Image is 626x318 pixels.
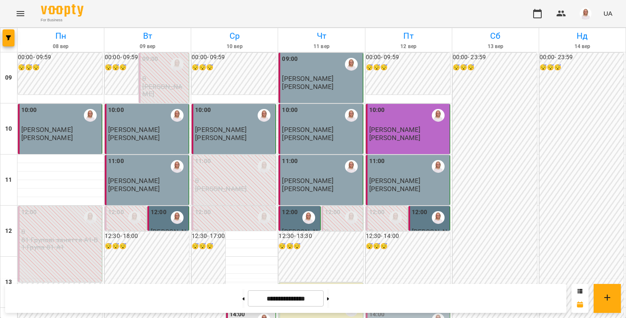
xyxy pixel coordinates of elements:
[366,242,450,251] h6: 😴😴😴
[105,232,189,241] h6: 12:30 - 18:00
[192,242,225,251] h6: 😴😴😴
[195,134,247,141] p: [PERSON_NAME]
[325,228,361,235] p: 0
[366,53,450,62] h6: 00:00 - 09:59
[432,109,445,122] img: Анастасія
[258,109,270,122] img: Анастасія
[195,208,211,217] label: 12:00
[367,29,451,43] h6: Пт
[258,160,270,173] img: Анастасія
[282,126,333,134] span: [PERSON_NAME]
[282,74,333,83] span: [PERSON_NAME]
[108,177,160,185] span: [PERSON_NAME]
[108,106,124,115] label: 10:00
[282,185,333,192] p: [PERSON_NAME]
[369,126,421,134] span: [PERSON_NAME]
[279,29,363,43] h6: Чт
[345,109,358,122] img: Анастасія
[142,83,187,98] p: [PERSON_NAME]
[171,58,184,71] img: Анастасія
[151,228,186,243] span: [PERSON_NAME]
[84,211,97,224] img: Анастасія
[454,43,537,51] h6: 13 вер
[389,211,402,224] img: Анастасія
[41,17,83,23] span: For Business
[412,208,428,217] label: 12:00
[128,211,141,224] img: Анастасія
[41,4,83,17] img: Voopty Logo
[366,232,450,241] h6: 12:30 - 14:00
[108,208,124,217] label: 12:00
[282,54,298,64] label: 09:00
[108,185,160,192] p: [PERSON_NAME]
[454,29,537,43] h6: Сб
[171,109,184,122] img: Анастасія
[302,211,315,224] div: Анастасія
[21,208,37,217] label: 12:00
[369,228,405,235] p: 0
[171,211,184,224] img: Анастасія
[108,126,160,134] span: [PERSON_NAME]
[282,83,333,90] p: [PERSON_NAME]
[195,157,211,166] label: 11:00
[279,232,363,241] h6: 12:30 - 13:30
[108,228,144,235] p: 0
[192,29,276,43] h6: Ср
[580,8,592,20] img: 7b3448e7bfbed3bd7cdba0ed84700e25.png
[19,29,103,43] h6: Пн
[195,228,274,235] p: 0
[84,109,97,122] img: Анастасія
[106,29,190,43] h6: Вт
[369,177,421,185] span: [PERSON_NAME]
[21,106,37,115] label: 10:00
[105,53,138,62] h6: 00:00 - 09:59
[367,43,451,51] h6: 12 вер
[345,58,358,71] img: Анастасія
[282,228,317,243] span: [PERSON_NAME]
[345,160,358,173] img: Анастасія
[279,242,363,251] h6: 😴😴😴
[105,63,138,72] h6: 😴😴😴
[603,9,612,18] span: UA
[5,124,12,134] h6: 10
[151,208,167,217] label: 12:00
[19,43,103,51] h6: 08 вер
[105,242,189,251] h6: 😴😴😴
[21,236,100,251] p: 81 Групові заняття A1-B1 Група 81 A1
[21,228,100,235] p: 0
[21,134,73,141] p: [PERSON_NAME]
[18,63,102,72] h6: 😴😴😴
[369,157,385,166] label: 11:00
[282,134,333,141] p: [PERSON_NAME]
[369,134,421,141] p: [PERSON_NAME]
[192,43,276,51] h6: 10 вер
[369,106,385,115] label: 10:00
[453,53,537,62] h6: 00:00 - 23:59
[279,43,363,51] h6: 11 вер
[540,53,624,62] h6: 00:00 - 23:59
[412,228,447,243] span: [PERSON_NAME]
[540,63,624,72] h6: 😴😴😴
[345,211,358,224] img: Анастасія
[258,211,270,224] div: Анастасія
[432,211,445,224] img: Анастасія
[540,29,624,43] h6: Нд
[192,53,276,62] h6: 00:00 - 09:59
[600,6,616,21] button: UA
[171,160,184,173] img: Анастасія
[10,3,31,24] button: Menu
[195,126,247,134] span: [PERSON_NAME]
